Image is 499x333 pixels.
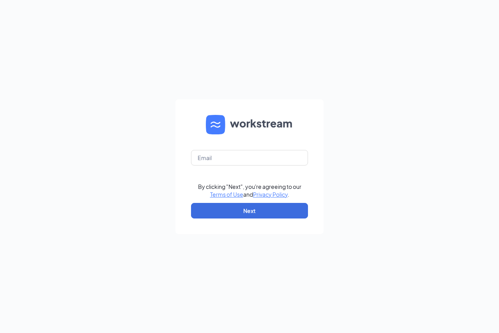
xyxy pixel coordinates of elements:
[198,183,301,198] div: By clicking "Next", you're agreeing to our and .
[253,191,288,198] a: Privacy Policy
[191,150,308,166] input: Email
[210,191,243,198] a: Terms of Use
[206,115,293,134] img: WS logo and Workstream text
[191,203,308,218] button: Next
